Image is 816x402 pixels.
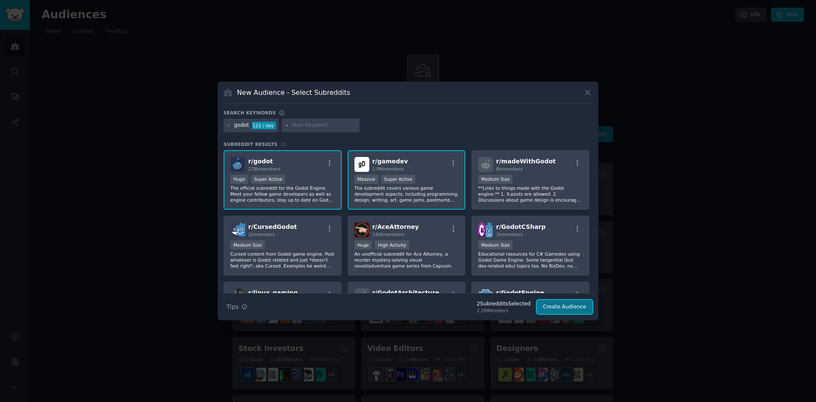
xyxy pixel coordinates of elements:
[537,300,593,314] button: Create Audience
[292,122,357,129] input: New Keyword
[478,222,493,237] img: GodotCSharp
[496,166,523,171] span: 8k members
[280,142,286,147] span: 15
[496,223,545,230] span: r/ GodotCSharp
[252,122,276,129] div: 122 / day
[478,175,513,184] div: Medium Size
[354,175,378,184] div: Massive
[234,122,249,129] div: godot
[230,240,265,249] div: Medium Size
[496,289,544,296] span: r/ GodotEngine
[224,299,250,314] button: Tips
[227,302,238,311] span: Tips
[248,232,275,237] span: 2k members
[478,251,583,269] p: Educational resources for C# Gamedev using Godot Game Engine. Some tangential (but dev-related ed...
[496,232,523,237] span: 3k members
[230,157,245,172] img: godot
[381,175,416,184] div: Super Active
[354,251,459,269] p: An unofficial subreddit for Ace Attorney, a murder mystery-solving visual novel/adventure game se...
[372,232,405,237] span: 140k members
[224,141,278,147] span: Subreddit Results
[230,288,245,303] img: linux_gaming
[372,158,408,165] span: r/ gamedev
[230,251,335,269] p: Cursed content from Godot game engine. Post whatever is Godot related and just *doesn't feel righ...
[354,222,369,237] img: AceAttorney
[372,223,419,230] span: r/ AceAttorney
[354,240,372,249] div: Huge
[248,158,273,165] span: r/ godot
[251,175,286,184] div: Super Active
[372,166,405,171] span: 1.9M members
[224,110,276,116] h3: Search keywords
[354,185,459,203] p: The subreddit covers various game development aspects, including programming, design, writing, ar...
[237,88,350,97] h3: New Audience - Select Subreddits
[230,222,245,237] img: CursedGodot
[354,157,369,172] img: gamedev
[230,185,335,203] p: The official subreddit for the Godot Engine. Meet your fellow game developers as well as engine c...
[248,223,297,230] span: r/ CursedGodot
[478,185,583,203] p: **Links to things made with the Godot engine.** 1. X-posts are allowed. 2. Discussions about game...
[477,300,531,308] div: 2 Subreddit s Selected
[230,175,248,184] div: Huge
[496,158,555,165] span: r/ madeWithGodot
[248,289,297,296] span: r/ linux_gaming
[372,289,439,296] span: r/ GodotArchitecture
[248,166,280,171] span: 278k members
[478,288,493,303] img: GodotEngine
[477,308,531,314] div: 2.2M Members
[478,240,513,249] div: Medium Size
[375,240,409,249] div: High Activity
